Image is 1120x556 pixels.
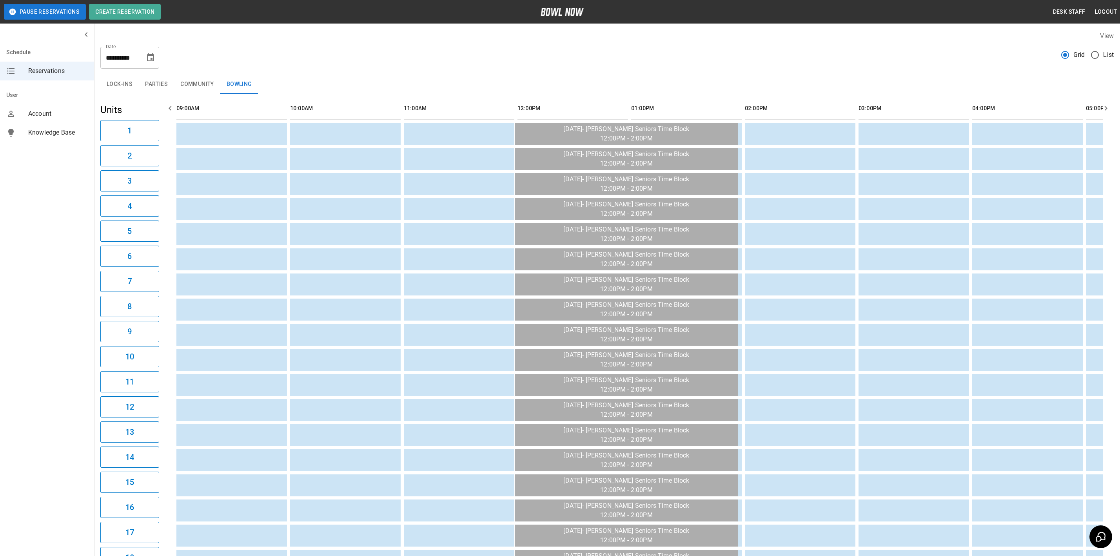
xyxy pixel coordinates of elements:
h5: Units [100,104,159,116]
div: inventory tabs [100,75,1114,94]
span: Account [28,109,88,118]
button: 1 [100,120,159,141]
h6: 13 [125,426,134,438]
button: 7 [100,271,159,292]
button: 14 [100,447,159,468]
button: 6 [100,246,159,267]
th: 12:00PM [517,97,628,120]
span: List [1103,50,1114,60]
button: Pause Reservations [4,4,86,20]
h6: 5 [127,225,132,237]
h6: 9 [127,325,132,338]
h6: 11 [125,376,134,388]
h6: 15 [125,476,134,489]
button: 15 [100,472,159,493]
button: 9 [100,321,159,342]
button: 17 [100,522,159,543]
h6: 4 [127,200,132,212]
button: Logout [1092,5,1120,19]
th: 09:00AM [176,97,287,120]
button: 3 [100,170,159,191]
button: Bowling [220,75,258,94]
button: 8 [100,296,159,317]
h6: 17 [125,526,134,539]
h6: 8 [127,300,132,313]
button: Create Reservation [89,4,161,20]
h6: 1 [127,124,132,137]
button: 10 [100,346,159,367]
h6: 14 [125,451,134,463]
button: 13 [100,421,159,443]
span: Grid [1073,50,1085,60]
button: 16 [100,497,159,518]
h6: 16 [125,501,134,514]
button: 12 [100,396,159,417]
img: logo [541,8,584,16]
h6: 10 [125,350,134,363]
button: Community [174,75,220,94]
h6: 6 [127,250,132,263]
h6: 12 [125,401,134,413]
label: View [1100,32,1114,40]
button: Parties [139,75,174,94]
h6: 7 [127,275,132,288]
button: 11 [100,371,159,392]
button: Choose date, selected date is Sep 23, 2025 [143,50,158,66]
th: 11:00AM [404,97,514,120]
button: 2 [100,145,159,166]
button: 5 [100,221,159,242]
button: Desk Staff [1050,5,1089,19]
span: Reservations [28,66,88,76]
th: 10:00AM [290,97,401,120]
button: 4 [100,195,159,217]
h6: 3 [127,175,132,187]
button: Lock-ins [100,75,139,94]
h6: 2 [127,149,132,162]
span: Knowledge Base [28,128,88,137]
